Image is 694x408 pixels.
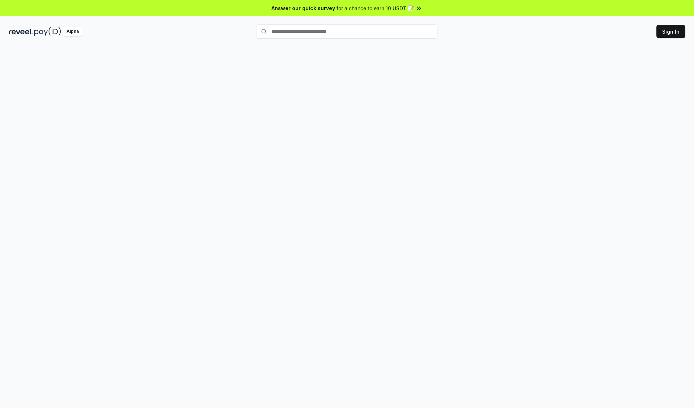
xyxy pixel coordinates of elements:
span: for a chance to earn 10 USDT 📝 [337,4,414,12]
img: pay_id [34,27,61,36]
div: Alpha [63,27,83,36]
span: Answer our quick survey [271,4,335,12]
button: Sign In [656,25,685,38]
img: reveel_dark [9,27,33,36]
